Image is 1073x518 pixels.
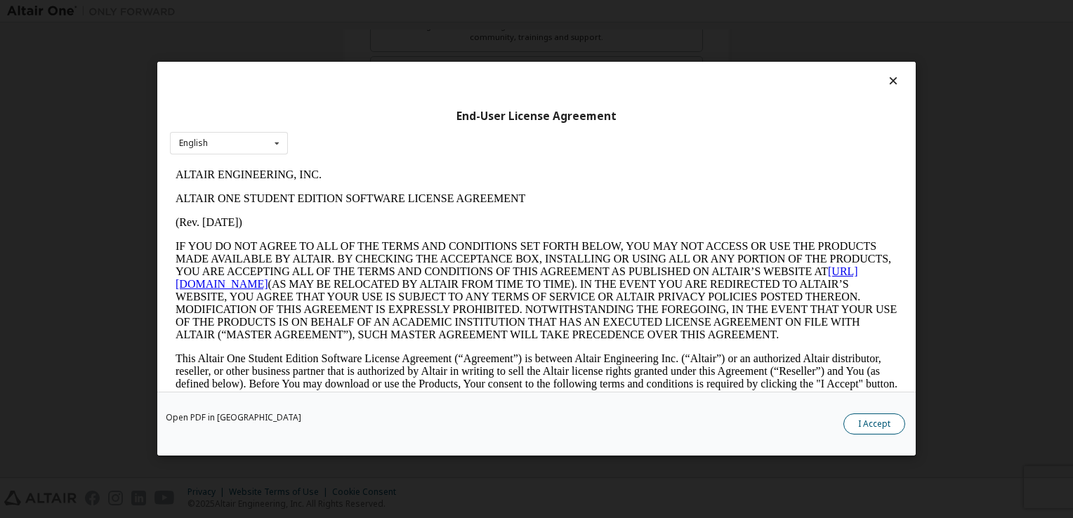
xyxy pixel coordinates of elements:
[6,29,728,42] p: ALTAIR ONE STUDENT EDITION SOFTWARE LICENSE AGREEMENT
[6,77,728,178] p: IF YOU DO NOT AGREE TO ALL OF THE TERMS AND CONDITIONS SET FORTH BELOW, YOU MAY NOT ACCESS OR USE...
[166,414,301,423] a: Open PDF in [GEOGRAPHIC_DATA]
[6,190,728,240] p: This Altair One Student Edition Software License Agreement (“Agreement”) is between Altair Engine...
[843,414,905,435] button: I Accept
[6,102,688,127] a: [URL][DOMAIN_NAME]
[170,109,903,124] div: End-User License Agreement
[6,6,728,18] p: ALTAIR ENGINEERING, INC.
[179,139,208,147] div: English
[6,53,728,66] p: (Rev. [DATE])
